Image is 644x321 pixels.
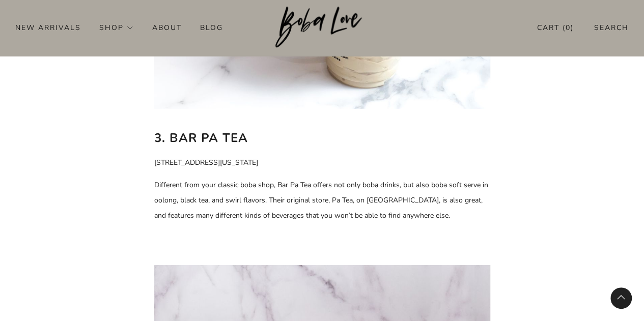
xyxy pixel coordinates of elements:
[275,7,369,49] a: Boba Love
[594,19,629,36] a: Search
[275,7,369,48] img: Boba Love
[154,178,490,223] p: Different from your classic boba shop, Bar Pa Tea offers not only boba drinks, but also boba soft...
[610,287,632,309] back-to-top-button: Back to top
[200,19,223,36] a: Blog
[154,130,248,146] b: 3. Bar Pa Tea
[566,23,571,33] items-count: 0
[15,19,81,36] a: New Arrivals
[99,19,134,36] a: Shop
[537,19,574,36] a: Cart
[154,155,490,170] p: [STREET_ADDRESS][US_STATE]
[152,19,182,36] a: About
